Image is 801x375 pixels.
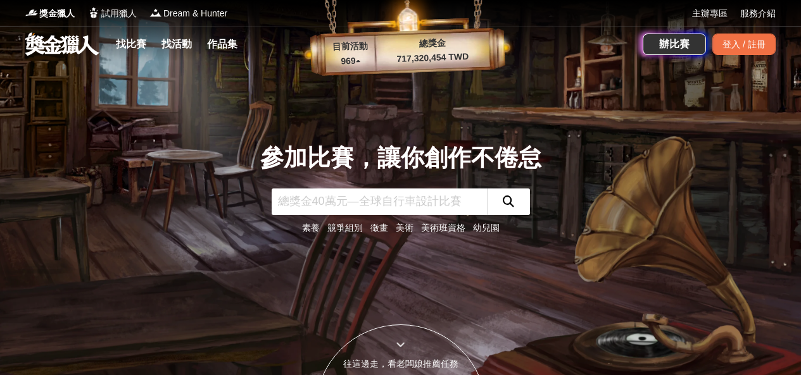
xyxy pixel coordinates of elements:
p: 969 ▴ [325,54,376,69]
a: 找比賽 [111,35,151,53]
a: 美術 [396,223,413,233]
img: Logo [87,6,100,19]
span: 獎金獵人 [39,7,75,20]
a: 競爭組別 [327,223,363,233]
p: 717,320,454 TWD [375,49,490,66]
div: 往這邊走，看老闆娘推薦任務 [316,357,486,371]
span: Dream & Hunter [163,7,227,20]
a: Logo獎金獵人 [25,7,75,20]
p: 總獎金 [375,35,489,52]
a: Logo試用獵人 [87,7,137,20]
img: Logo [25,6,38,19]
a: 素養 [302,223,320,233]
a: 幼兒園 [473,223,500,233]
a: 作品集 [202,35,243,53]
img: Logo [149,6,162,19]
span: 試用獵人 [101,7,137,20]
a: 服務介紹 [740,7,776,20]
a: 辦比賽 [643,34,706,55]
div: 登入 / 註冊 [712,34,776,55]
a: 徵畫 [370,223,388,233]
p: 目前活動 [324,39,375,54]
a: LogoDream & Hunter [149,7,227,20]
a: 美術班資格 [421,223,465,233]
a: 主辦專區 [692,7,728,20]
input: 總獎金40萬元—全球自行車設計比賽 [272,188,487,215]
div: 參加比賽，讓你創作不倦怠 [260,140,541,176]
a: 找活動 [156,35,197,53]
